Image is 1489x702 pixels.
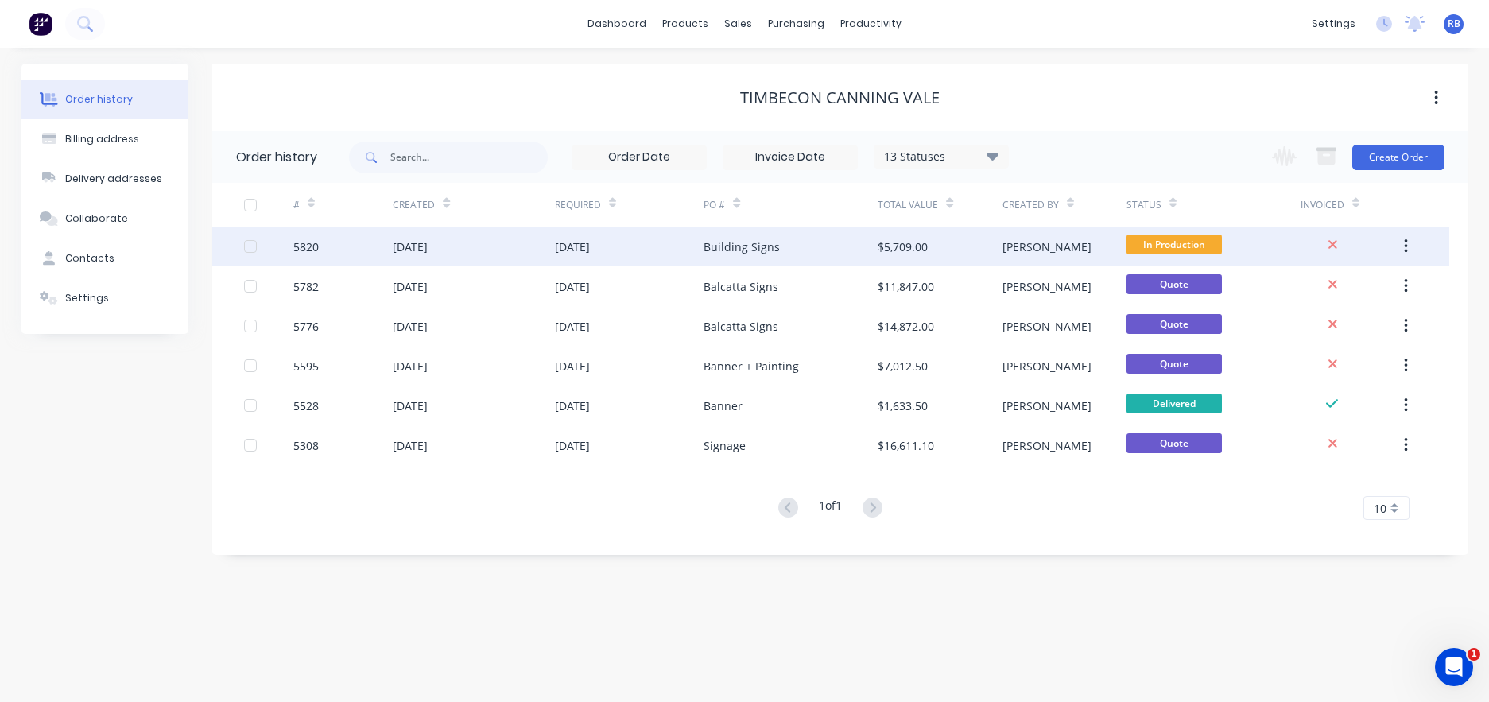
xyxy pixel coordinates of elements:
[819,497,842,520] div: 1 of 1
[293,198,300,212] div: #
[704,358,799,374] div: Banner + Painting
[704,398,743,414] div: Banner
[393,278,428,295] div: [DATE]
[293,183,393,227] div: #
[555,239,590,255] div: [DATE]
[716,12,760,36] div: sales
[393,437,428,454] div: [DATE]
[878,437,934,454] div: $16,611.10
[1301,183,1400,227] div: Invoiced
[1374,500,1386,517] span: 10
[393,198,435,212] div: Created
[393,318,428,335] div: [DATE]
[654,12,716,36] div: products
[1002,318,1092,335] div: [PERSON_NAME]
[555,198,601,212] div: Required
[1126,314,1222,334] span: Quote
[723,145,857,169] input: Invoice Date
[1126,354,1222,374] span: Quote
[1126,394,1222,413] span: Delivered
[1126,433,1222,453] span: Quote
[236,148,317,167] div: Order history
[1002,183,1126,227] div: Created By
[65,172,162,186] div: Delivery addresses
[21,159,188,199] button: Delivery addresses
[393,183,554,227] div: Created
[878,318,934,335] div: $14,872.00
[555,183,704,227] div: Required
[293,358,319,374] div: 5595
[878,398,928,414] div: $1,633.50
[1126,235,1222,254] span: In Production
[65,291,109,305] div: Settings
[21,119,188,159] button: Billing address
[572,145,706,169] input: Order Date
[760,12,832,36] div: purchasing
[293,278,319,295] div: 5782
[1002,398,1092,414] div: [PERSON_NAME]
[65,211,128,226] div: Collaborate
[1002,437,1092,454] div: [PERSON_NAME]
[704,183,878,227] div: PO #
[555,278,590,295] div: [DATE]
[704,278,778,295] div: Balcatta Signs
[704,318,778,335] div: Balcatta Signs
[1352,145,1444,170] button: Create Order
[29,12,52,36] img: Factory
[1304,12,1363,36] div: settings
[1002,278,1092,295] div: [PERSON_NAME]
[555,398,590,414] div: [DATE]
[704,198,725,212] div: PO #
[555,358,590,374] div: [DATE]
[293,398,319,414] div: 5528
[393,398,428,414] div: [DATE]
[555,318,590,335] div: [DATE]
[740,88,940,107] div: Timbecon Canning Vale
[704,437,746,454] div: Signage
[390,142,548,173] input: Search...
[1126,198,1161,212] div: Status
[1468,648,1480,661] span: 1
[1002,358,1092,374] div: [PERSON_NAME]
[65,92,133,107] div: Order history
[878,183,1002,227] div: Total Value
[21,199,188,239] button: Collaborate
[704,239,780,255] div: Building Signs
[1002,239,1092,255] div: [PERSON_NAME]
[393,239,428,255] div: [DATE]
[393,358,428,374] div: [DATE]
[1435,648,1473,686] iframe: Intercom live chat
[874,148,1008,165] div: 13 Statuses
[1002,198,1059,212] div: Created By
[1126,274,1222,294] span: Quote
[1301,198,1344,212] div: Invoiced
[580,12,654,36] a: dashboard
[1448,17,1460,31] span: RB
[293,318,319,335] div: 5776
[878,358,928,374] div: $7,012.50
[878,198,938,212] div: Total Value
[878,278,934,295] div: $11,847.00
[21,278,188,318] button: Settings
[21,80,188,119] button: Order history
[1126,183,1301,227] div: Status
[878,239,928,255] div: $5,709.00
[293,437,319,454] div: 5308
[65,132,139,146] div: Billing address
[65,251,114,266] div: Contacts
[555,437,590,454] div: [DATE]
[21,239,188,278] button: Contacts
[832,12,909,36] div: productivity
[293,239,319,255] div: 5820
